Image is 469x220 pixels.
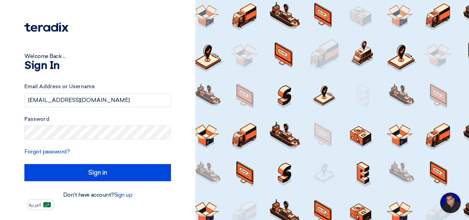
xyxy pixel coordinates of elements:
[24,191,171,199] div: Don't have account?
[24,83,171,91] label: Email Address or Username
[24,22,68,32] img: Teradix logo
[43,202,51,207] img: ar-AR.png
[29,202,41,207] span: العربية
[24,93,171,107] input: Enter your business email or username
[27,199,55,210] button: العربية
[114,192,133,198] a: Sign up
[24,115,171,123] label: Password
[24,60,171,71] h1: Sign In
[24,148,70,155] a: Forgot password?
[24,164,171,181] input: Sign in
[440,193,461,213] div: Open chat
[24,52,171,60] div: Welcome Back ...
